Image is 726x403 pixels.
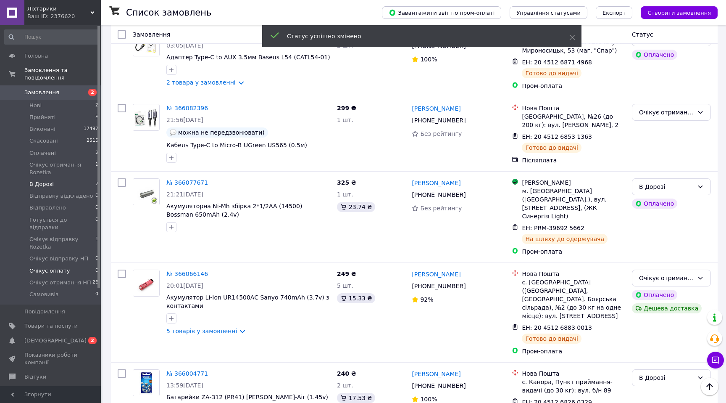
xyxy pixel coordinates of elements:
span: ЕН: 20 4512 6853 1363 [522,133,592,140]
a: № 366082396 [166,105,208,111]
a: Акумулятор Li-Ion UR14500AC Sanyo 740mAh (3.7v) з контактами [166,294,329,309]
span: Управління статусами [516,10,581,16]
span: 325 ₴ [337,179,356,186]
div: м. [GEOGRAPHIC_DATA] ([GEOGRAPHIC_DATA].), вул. [STREET_ADDRESS], (ЖК Синергія Light) [522,187,625,220]
a: № 366004771 [166,370,208,377]
span: Завантажити звіт по пром-оплаті [389,9,495,16]
a: [PERSON_NAME] [412,270,460,278]
img: :speech_balloon: [170,129,176,136]
span: [PHONE_NUMBER] [412,382,466,389]
img: Фото товару [133,370,159,396]
a: Кабель Type-C to Micro-B UGreen US565 (0.5м) [166,142,307,148]
div: Пром-оплата [522,247,625,256]
span: [PHONE_NUMBER] [412,117,466,124]
span: 7 [95,180,98,188]
a: № 366077671 [166,179,208,186]
span: 13:59[DATE] [166,382,203,389]
a: Адаптер Type-C to AUX 3.5мм Baseus L54 (CATL54-01) [166,54,330,61]
span: Відправлено [29,204,66,212]
span: Оплачені [29,149,56,157]
span: 26 [92,279,98,286]
span: 0 [95,192,98,200]
span: 0 [95,216,98,231]
span: Скасовані [29,137,58,145]
span: 100% [420,56,437,63]
span: Без рейтингу [420,130,462,137]
span: Товари та послуги [24,322,78,330]
span: 1 шт. [337,117,353,123]
div: Пром-оплата [522,347,625,355]
button: Наверх [701,378,718,395]
span: ЕН: PRM-39692 5662 [522,225,584,231]
span: Очікує відправку НП [29,255,88,262]
div: Оплачено [632,50,677,60]
span: Замовлення та повідомлення [24,66,101,82]
span: Показники роботи компанії [24,351,78,366]
span: 20:01[DATE] [166,282,203,289]
div: с. Канора, Пункт приймання-видачі (до 30 кг): вул. б/н 89 [522,378,625,395]
span: 2 [88,89,97,96]
span: Самовивіз [29,291,58,298]
a: [PERSON_NAME] [412,179,460,187]
div: Нова Пошта [522,369,625,378]
span: 240 ₴ [337,370,356,377]
button: Експорт [596,6,633,19]
span: Без рейтингу [420,205,462,212]
span: 03:05[DATE] [166,42,203,49]
div: Готово до видачі [522,143,581,153]
span: Oчікує отримання Rozetka [29,161,95,176]
span: Замовлення [24,89,59,96]
span: Повідомлення [24,308,65,316]
div: В Дорозі [639,373,694,382]
a: Фото товару [133,178,160,205]
div: 23.74 ₴ [337,202,375,212]
span: Статус [632,31,653,38]
button: Чат з покупцем [707,352,724,369]
h1: Список замовлень [126,8,211,18]
span: 8 [95,114,98,121]
span: 92% [420,296,433,303]
div: Ваш ID: 2376620 [27,13,101,20]
button: Управління статусами [510,6,587,19]
div: 17.53 ₴ [337,393,375,403]
span: Замовлення [133,31,170,38]
a: [PERSON_NAME] [412,370,460,378]
div: с. [GEOGRAPHIC_DATA] ([GEOGRAPHIC_DATA], [GEOGRAPHIC_DATA]. Боярська сільрада), №2 (до 30 кг на о... [522,278,625,320]
a: Акумуляторна Ni-Mh збірка 2*1/2AA (14500) Bossman 650mAh (2.4v) [166,203,302,218]
div: Дешева доставка [632,303,702,313]
span: Створити замовлення [647,10,711,16]
div: Готово до видачі [522,334,581,344]
span: 249 ₴ [337,270,356,277]
span: Очікує відправку Rozetka [29,236,95,251]
div: Нова Пошта [522,270,625,278]
span: ЕН: 20 4512 6883 0013 [522,324,592,331]
span: Очікує отримання НП [29,279,91,286]
span: Очікує оплату [29,267,70,275]
div: Очікує отримання НП [639,273,694,283]
div: Оплачено [632,290,677,300]
span: 2515 [87,137,98,145]
div: Нова Пошта [522,104,625,112]
span: Готується до відправки [29,216,95,231]
span: 2 [95,149,98,157]
span: можна не передзвонювати) [178,129,265,136]
span: Нові [29,102,42,109]
span: ЕН: 20 4512 6871 4968 [522,59,592,66]
span: 17497 [84,125,98,133]
span: [PHONE_NUMBER] [412,191,466,198]
span: 0 [95,204,98,212]
button: Створити замовлення [641,6,718,19]
div: Післяплата [522,156,625,164]
img: Фото товару [133,270,159,296]
span: Відгуки [24,373,46,381]
div: Готово до видачі [522,68,581,78]
span: 2 [88,337,97,344]
a: Фото товару [133,104,160,131]
span: 2 шт. [337,382,353,389]
div: 15.33 ₴ [337,293,375,303]
span: 2 [95,102,98,109]
span: 21:21[DATE] [166,191,203,198]
input: Пошук [4,29,99,45]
